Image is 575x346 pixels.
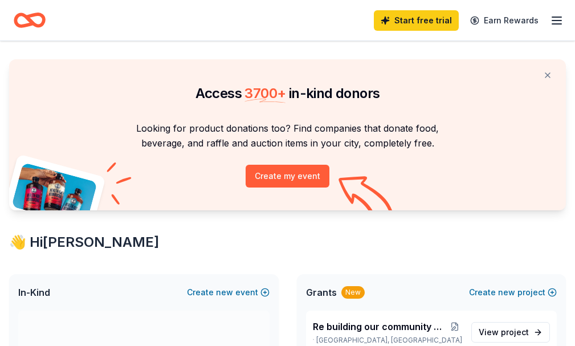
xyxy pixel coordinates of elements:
img: Curvy arrow [339,176,395,219]
a: Earn Rewards [463,10,545,31]
span: Access in-kind donors [195,85,380,101]
span: Grants [306,286,337,299]
span: 3700 + [244,85,286,101]
div: 👋 Hi [PERSON_NAME] [9,233,566,251]
p: [GEOGRAPHIC_DATA], [GEOGRAPHIC_DATA] [313,336,463,345]
p: Looking for product donations too? Find companies that donate food, beverage, and raffle and auct... [23,121,552,151]
span: new [216,286,233,299]
a: View project [471,322,550,343]
span: project [501,327,529,337]
div: New [341,286,365,299]
button: Createnewevent [187,286,270,299]
button: Create my event [246,165,329,188]
a: Start free trial [374,10,459,31]
span: new [498,286,515,299]
span: View [479,325,529,339]
button: Createnewproject [469,286,557,299]
a: Home [14,7,46,34]
span: In-Kind [18,286,50,299]
span: Re building our community one day at a time. [313,320,447,333]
